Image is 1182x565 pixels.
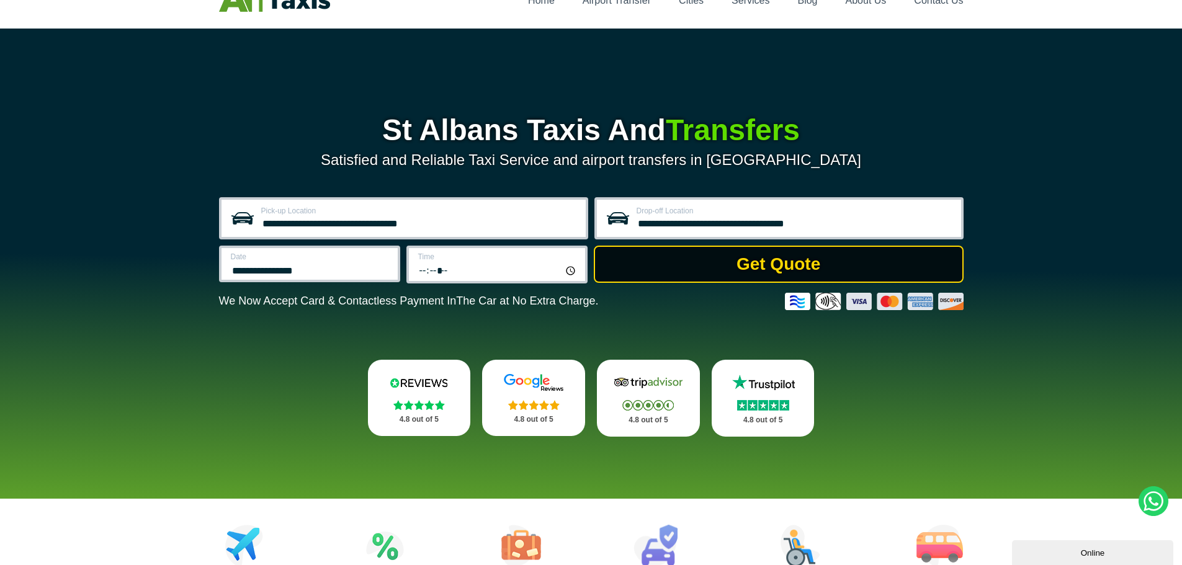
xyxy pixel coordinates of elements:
img: Stars [622,400,674,411]
img: Google [496,373,571,392]
label: Date [231,253,390,260]
label: Pick-up Location [261,207,578,215]
label: Time [418,253,578,260]
h1: St Albans Taxis And [219,115,964,145]
button: Get Quote [594,246,964,283]
img: Tripadvisor [611,373,686,392]
label: Drop-off Location [637,207,954,215]
p: 4.8 out of 5 [496,412,571,427]
img: Reviews.io [382,373,456,392]
span: Transfers [666,113,800,146]
img: Credit And Debit Cards [785,293,964,310]
p: Satisfied and Reliable Taxi Service and airport transfers in [GEOGRAPHIC_DATA] [219,151,964,169]
iframe: chat widget [1012,538,1176,565]
img: Stars [393,400,445,410]
img: Trustpilot [726,373,800,392]
a: Google Stars 4.8 out of 5 [482,360,585,436]
a: Tripadvisor Stars 4.8 out of 5 [597,360,700,437]
p: 4.8 out of 5 [725,412,801,428]
p: 4.8 out of 5 [611,412,686,428]
img: Stars [737,400,789,411]
span: The Car at No Extra Charge. [456,295,598,307]
p: 4.8 out of 5 [382,412,457,427]
p: We Now Accept Card & Contactless Payment In [219,295,599,308]
a: Trustpilot Stars 4.8 out of 5 [712,360,815,437]
a: Reviews.io Stars 4.8 out of 5 [368,360,471,436]
img: Stars [508,400,560,410]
